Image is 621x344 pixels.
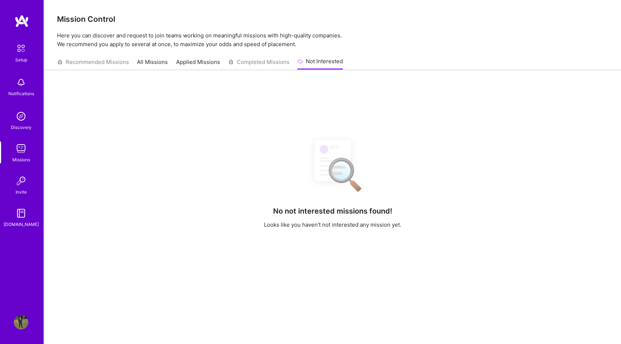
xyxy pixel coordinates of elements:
div: Invite [16,188,27,196]
img: logo [15,15,29,28]
h3: Mission Control [57,15,608,24]
img: setup [13,41,29,56]
img: discovery [14,109,28,124]
div: Discovery [11,124,32,131]
img: User Avatar [14,315,28,329]
a: Not Interested [297,57,343,70]
div: Setup [15,56,27,64]
img: teamwork [14,141,28,156]
h4: No not interested missions found! [273,207,392,215]
p: Looks like you haven't not interested any mission yet. [264,221,401,228]
div: Notifications [8,90,34,97]
a: User Avatar [12,315,30,329]
img: No Results [302,133,364,197]
img: Invite [14,174,28,188]
div: Missions [12,156,30,163]
p: Here you can discover and request to join teams working on meaningful missions with high-quality ... [57,31,608,49]
a: All Missions [137,58,168,70]
div: [DOMAIN_NAME] [4,220,39,228]
img: guide book [14,206,28,220]
a: Applied Missions [176,58,220,70]
img: bell [14,75,28,90]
